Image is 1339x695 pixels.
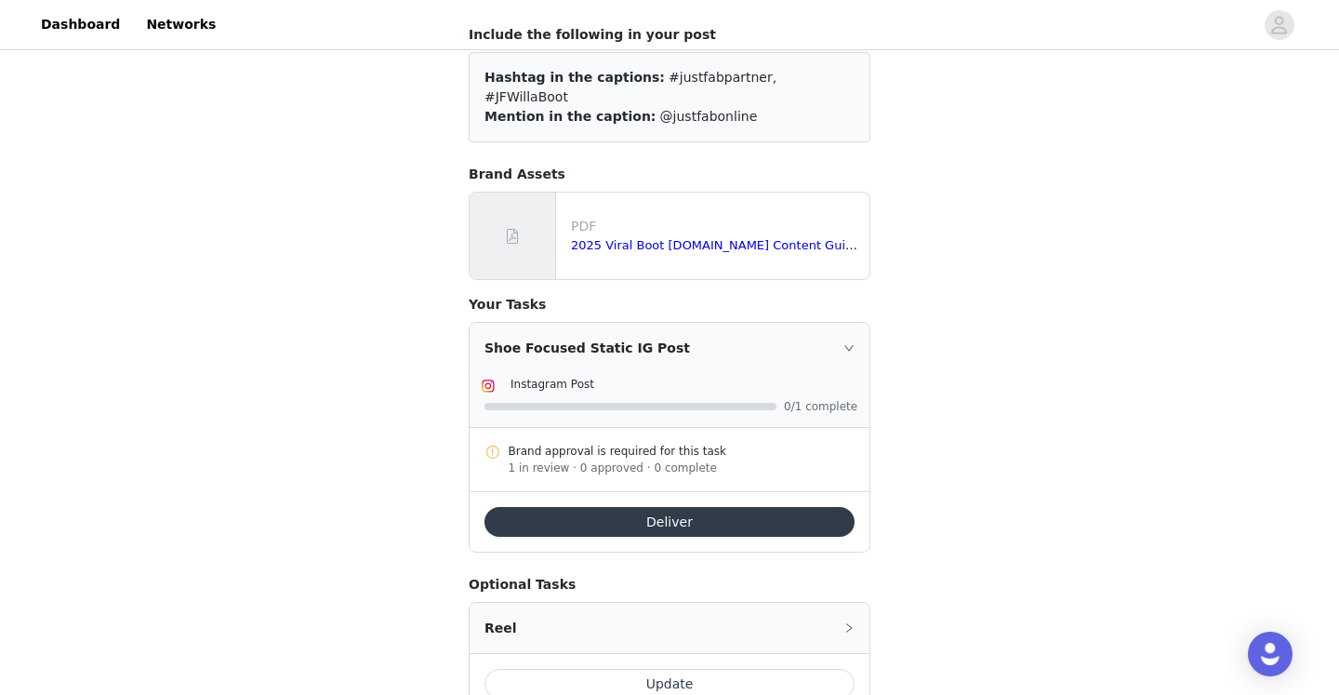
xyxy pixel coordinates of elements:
h4: Brand Assets [469,165,870,184]
span: Instagram Post [510,378,594,391]
i: icon: right [843,342,855,354]
div: Brand approval is required for this task [509,443,855,460]
a: Dashboard [30,4,131,46]
i: icon: right [843,622,855,634]
h4: Include the following in your post [469,25,870,45]
h4: Optional Tasks [469,575,870,595]
div: Open Intercom Messenger [1248,632,1293,676]
span: Hashtag in the captions: [484,70,665,85]
span: Mention in the caption: [484,109,656,124]
div: icon: rightShoe Focused Static IG Post [470,323,869,373]
div: icon: rightReel [470,603,869,653]
span: @justfabonline [660,109,758,124]
img: Instagram Icon [481,379,496,394]
p: PDF [571,217,862,236]
h4: Your Tasks [469,295,870,314]
div: avatar [1270,10,1288,40]
button: Deliver [484,507,855,537]
a: Networks [135,4,227,46]
a: 2025 Viral Boot [DOMAIN_NAME] Content Guidelines.pdf [571,238,912,252]
div: 1 in review · 0 approved · 0 complete [509,460,855,476]
span: 0/1 complete [784,401,858,412]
